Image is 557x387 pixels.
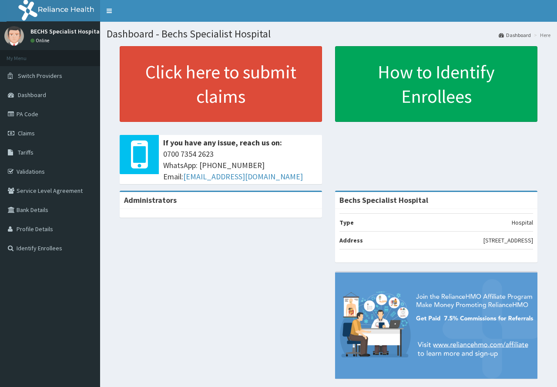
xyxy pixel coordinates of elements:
span: Claims [18,129,35,137]
a: [EMAIL_ADDRESS][DOMAIN_NAME] [183,172,303,182]
strong: Bechs Specialist Hospital [339,195,428,205]
h1: Dashboard - Bechs Specialist Hospital [107,28,550,40]
a: Click here to submit claims [120,46,322,122]
b: If you have any issue, reach us on: [163,138,282,148]
b: Administrators [124,195,177,205]
span: Switch Providers [18,72,62,80]
p: [STREET_ADDRESS] [483,236,533,245]
b: Type [339,219,354,226]
img: provider-team-banner.png [335,273,537,378]
p: BECHS Specialist Hospital [30,28,101,34]
b: Address [339,236,363,244]
span: Tariffs [18,148,34,156]
img: User Image [4,26,24,46]
p: Hospital [512,218,533,227]
li: Here [532,31,550,39]
span: 0700 7354 2623 WhatsApp: [PHONE_NUMBER] Email: [163,148,318,182]
span: Dashboard [18,91,46,99]
a: Dashboard [499,31,531,39]
a: How to Identify Enrollees [335,46,537,122]
a: Online [30,37,51,44]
